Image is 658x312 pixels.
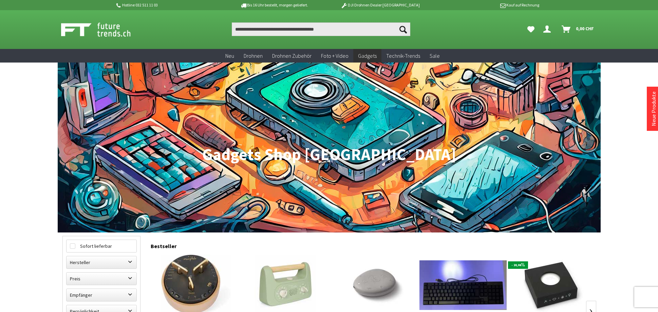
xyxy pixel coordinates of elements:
input: Produkt, Marke, Kategorie, EAN, Artikelnummer… [232,22,410,36]
a: Dein Konto [541,22,556,36]
label: Empfänger [67,289,136,301]
h1: Gadgets Shop [GEOGRAPHIC_DATA] [62,146,596,163]
span: 0,00 CHF [576,23,594,34]
button: Suchen [396,22,410,36]
label: Sofort lieferbar [67,240,136,252]
div: Bestseller [151,236,596,253]
a: Neue Produkte [650,91,657,126]
span: Foto + Video [321,52,349,59]
p: Kauf auf Rechnung [433,1,539,9]
span: Technik-Trends [386,52,420,59]
a: Gadgets [353,49,381,63]
a: Technik-Trends [381,49,425,63]
span: Drohnen Zubehör [272,52,312,59]
label: Hersteller [67,256,136,268]
img: Blank Keyboard - Die Tastatur ohne Beschriftung [419,260,507,310]
a: Foto + Video [316,49,353,63]
p: Bis 16 Uhr bestellt, morgen geliefert. [221,1,327,9]
a: Meine Favoriten [524,22,538,36]
a: Drohnen Zubehör [267,49,316,63]
label: Preis [67,273,136,285]
a: Sale [425,49,445,63]
span: Neu [225,52,234,59]
p: DJI Drohnen Dealer [GEOGRAPHIC_DATA] [327,1,433,9]
span: Sale [430,52,440,59]
span: Drohnen [244,52,263,59]
img: Shop Futuretrends - zur Startseite wechseln [61,21,146,38]
span: Gadgets [358,52,377,59]
a: Warenkorb [559,22,597,36]
p: Hotline 032 511 11 03 [115,1,221,9]
a: Neu [221,49,239,63]
a: Drohnen [239,49,267,63]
